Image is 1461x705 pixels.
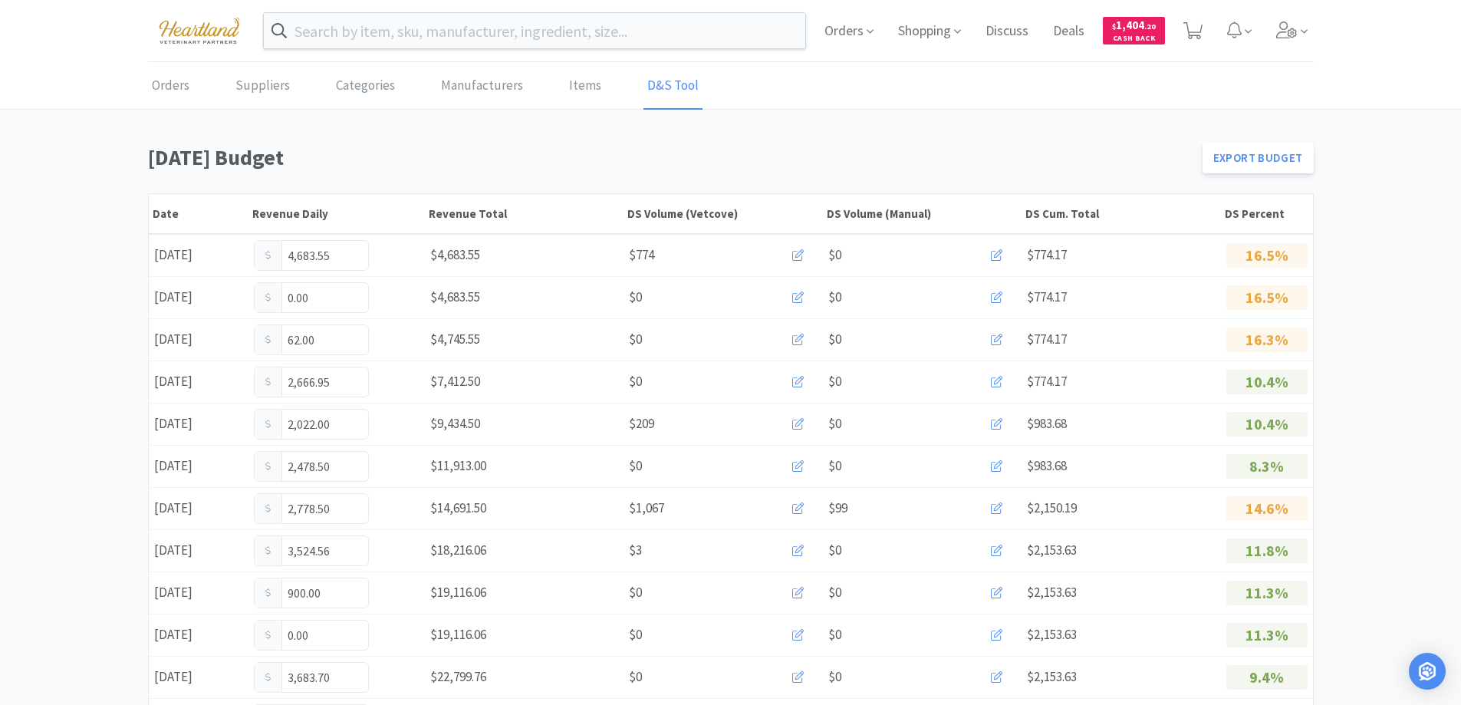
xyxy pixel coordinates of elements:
[629,498,664,519] span: $1,067
[1103,10,1165,51] a: $1,404.20Cash Back
[629,287,642,308] span: $0
[1027,626,1077,643] span: $2,153.63
[1226,454,1308,479] p: 8.3%
[828,329,841,350] span: $0
[629,540,642,561] span: $3
[149,493,248,524] div: [DATE]
[149,408,248,440] div: [DATE]
[149,535,248,566] div: [DATE]
[828,667,841,687] span: $0
[1112,35,1156,44] span: Cash Back
[1027,246,1067,263] span: $774.17
[565,63,605,110] a: Items
[148,9,251,51] img: cad7bdf275c640399d9c6e0c56f98fd2_10.png
[149,619,248,651] div: [DATE]
[828,287,841,308] span: $0
[149,450,248,482] div: [DATE]
[1047,25,1091,38] a: Deals
[148,140,1193,175] h1: [DATE] Budget
[629,371,642,392] span: $0
[429,206,620,221] div: Revenue Total
[1027,584,1077,601] span: $2,153.63
[153,206,245,221] div: Date
[1203,143,1314,173] a: Export Budget
[629,329,642,350] span: $0
[1027,542,1077,558] span: $2,153.63
[828,245,841,265] span: $0
[430,499,486,516] span: $14,691.50
[430,331,480,348] span: $4,745.55
[828,498,847,519] span: $99
[1027,499,1077,516] span: $2,150.19
[232,63,294,110] a: Suppliers
[828,371,841,392] span: $0
[149,282,248,313] div: [DATE]
[1226,243,1308,268] p: 16.5%
[1027,668,1077,685] span: $2,153.63
[629,624,642,645] span: $0
[629,413,654,434] span: $209
[264,13,806,48] input: Search by item, sku, manufacturer, ingredient, size...
[1025,206,1217,221] div: DS Cum. Total
[1027,457,1067,474] span: $983.68
[332,63,399,110] a: Categories
[148,63,193,110] a: Orders
[1226,328,1308,352] p: 16.3%
[437,63,527,110] a: Manufacturers
[430,542,486,558] span: $18,216.06
[430,415,480,432] span: $9,434.50
[629,245,654,265] span: $774
[629,582,642,603] span: $0
[1226,581,1308,605] p: 11.3%
[828,540,841,561] span: $0
[979,25,1035,38] a: Discuss
[627,206,819,221] div: DS Volume (Vetcove)
[430,373,480,390] span: $7,412.50
[430,584,486,601] span: $19,116.06
[827,206,1018,221] div: DS Volume (Manual)
[430,457,486,474] span: $11,913.00
[1226,665,1308,690] p: 9.4%
[828,624,841,645] span: $0
[149,239,248,271] div: [DATE]
[149,366,248,397] div: [DATE]
[1225,206,1309,221] div: DS Percent
[1226,496,1308,521] p: 14.6%
[1226,539,1308,563] p: 11.8%
[828,456,841,476] span: $0
[1027,373,1067,390] span: $774.17
[1226,623,1308,647] p: 11.3%
[149,324,248,355] div: [DATE]
[430,246,480,263] span: $4,683.55
[430,626,486,643] span: $19,116.06
[643,63,703,110] a: D&S Tool
[1226,285,1308,310] p: 16.5%
[629,456,642,476] span: $0
[1226,370,1308,394] p: 10.4%
[1409,653,1446,690] div: Open Intercom Messenger
[430,668,486,685] span: $22,799.76
[828,413,841,434] span: $0
[1027,331,1067,348] span: $774.17
[430,288,480,305] span: $4,683.55
[1226,412,1308,437] p: 10.4%
[1027,288,1067,305] span: $774.17
[149,661,248,693] div: [DATE]
[828,582,841,603] span: $0
[1144,21,1156,31] span: . 20
[1112,18,1156,32] span: 1,404
[629,667,642,687] span: $0
[1112,21,1116,31] span: $
[149,577,248,608] div: [DATE]
[1027,415,1067,432] span: $983.68
[252,206,421,221] div: Revenue Daily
